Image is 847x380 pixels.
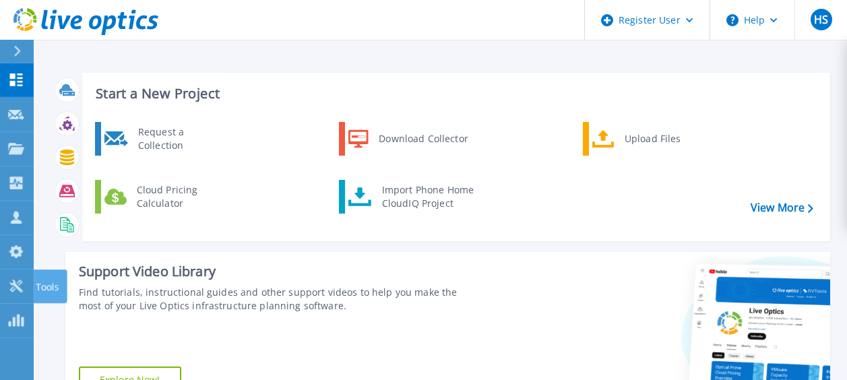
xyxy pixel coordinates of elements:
[96,86,813,101] h3: Start a New Project
[95,122,233,156] a: Request a Collection
[79,263,476,280] div: Support Video Library
[372,125,474,152] div: Download Collector
[583,122,721,156] a: Upload Files
[131,125,230,152] div: Request a Collection
[130,183,230,210] div: Cloud Pricing Calculator
[339,122,477,156] a: Download Collector
[95,180,233,214] a: Cloud Pricing Calculator
[814,14,828,25] span: HS
[375,183,480,210] div: Import Phone Home CloudIQ Project
[79,286,476,313] div: Find tutorials, instructional guides and other support videos to help you make the most of your L...
[751,201,813,214] a: View More
[618,125,718,152] div: Upload Files
[36,270,59,305] p: Tools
